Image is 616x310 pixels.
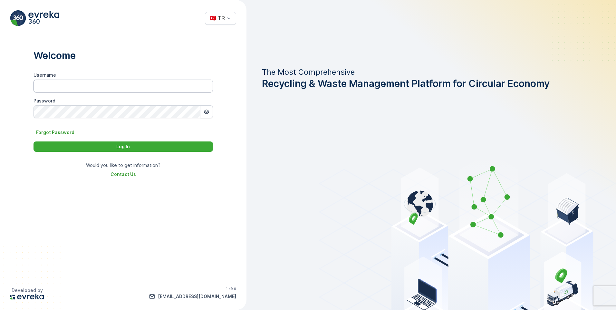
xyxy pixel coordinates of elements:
p: Welcome [34,49,213,62]
label: Username [34,72,56,78]
p: Would you like to get information? [86,162,160,169]
a: Contact Us [111,171,136,178]
p: Log In [116,143,130,150]
label: Password [34,98,55,103]
p: The Most Comprehensive [262,67,550,77]
button: Forgot Password [34,129,77,136]
a: info@evreka.co [149,293,236,300]
img: evreka_360_logo [10,10,59,26]
div: 🇹🇷 TR [210,15,225,21]
p: [EMAIL_ADDRESS][DOMAIN_NAME] [158,293,236,300]
button: Log In [34,141,213,152]
p: 1.49.0 [226,287,236,291]
span: Recycling & Waste Management Platform for Circular Economy [262,77,550,90]
p: Forgot Password [36,129,74,136]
